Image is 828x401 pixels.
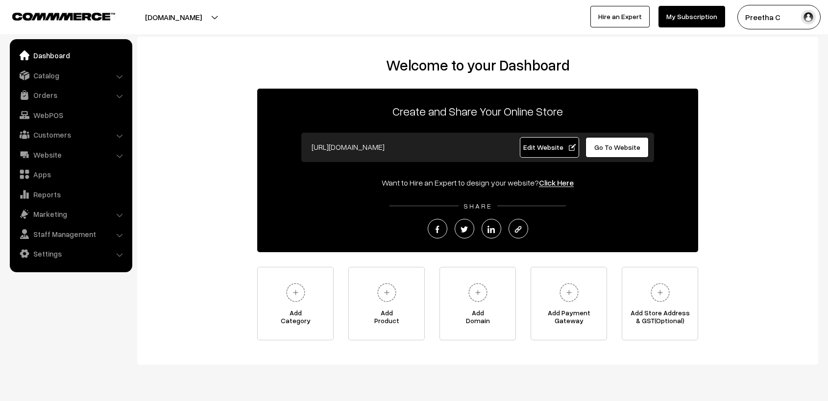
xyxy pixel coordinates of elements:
[439,267,516,340] a: AddDomain
[523,143,576,151] span: Edit Website
[464,279,491,306] img: plus.svg
[594,143,640,151] span: Go To Website
[440,309,515,329] span: Add Domain
[257,177,698,189] div: Want to Hire an Expert to design your website?
[520,137,580,158] a: Edit Website
[647,279,674,306] img: plus.svg
[12,47,129,64] a: Dashboard
[111,5,236,29] button: [DOMAIN_NAME]
[622,267,698,340] a: Add Store Address& GST(Optional)
[585,137,649,158] a: Go To Website
[348,267,425,340] a: AddProduct
[12,205,129,223] a: Marketing
[737,5,821,29] button: Preetha C
[12,225,129,243] a: Staff Management
[12,186,129,203] a: Reports
[12,106,129,124] a: WebPOS
[373,279,400,306] img: plus.svg
[556,279,583,306] img: plus.svg
[12,86,129,104] a: Orders
[801,10,816,24] img: user
[12,67,129,84] a: Catalog
[257,267,334,340] a: AddCategory
[658,6,725,27] a: My Subscription
[539,178,574,188] a: Click Here
[349,309,424,329] span: Add Product
[12,10,98,22] a: COMMMERCE
[258,309,333,329] span: Add Category
[257,102,698,120] p: Create and Share Your Online Store
[531,309,607,329] span: Add Payment Gateway
[12,126,129,143] a: Customers
[531,267,607,340] a: Add PaymentGateway
[147,56,808,74] h2: Welcome to your Dashboard
[622,309,698,329] span: Add Store Address & GST(Optional)
[12,165,129,183] a: Apps
[282,279,309,306] img: plus.svg
[12,146,129,164] a: Website
[12,13,115,20] img: COMMMERCE
[590,6,650,27] a: Hire an Expert
[12,245,129,262] a: Settings
[459,202,497,210] span: SHARE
